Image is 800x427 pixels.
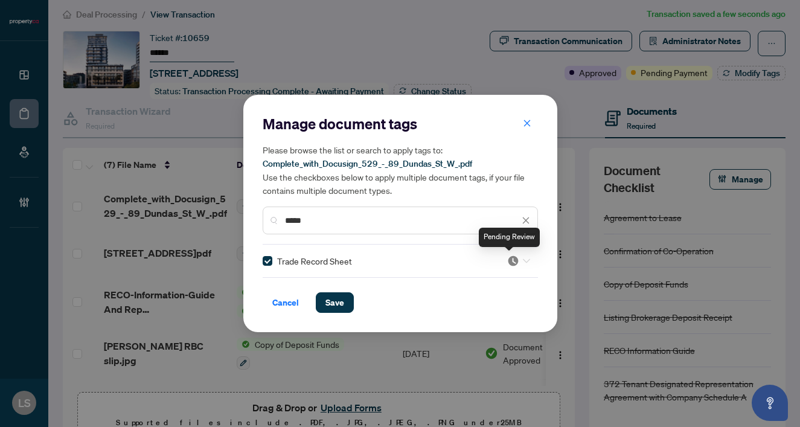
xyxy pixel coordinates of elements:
[263,114,538,133] h2: Manage document tags
[752,385,788,421] button: Open asap
[507,255,519,267] img: status
[263,292,309,313] button: Cancel
[272,293,299,312] span: Cancel
[263,143,538,197] h5: Please browse the list or search to apply tags to: Use the checkboxes below to apply multiple doc...
[522,216,530,225] span: close
[523,119,531,127] span: close
[277,254,352,268] span: Trade Record Sheet
[325,293,344,312] span: Save
[507,255,530,267] span: Pending Review
[316,292,354,313] button: Save
[263,158,472,169] span: Complete_with_Docusign_529_-_89_Dundas_St_W_.pdf
[479,228,540,247] div: Pending Review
